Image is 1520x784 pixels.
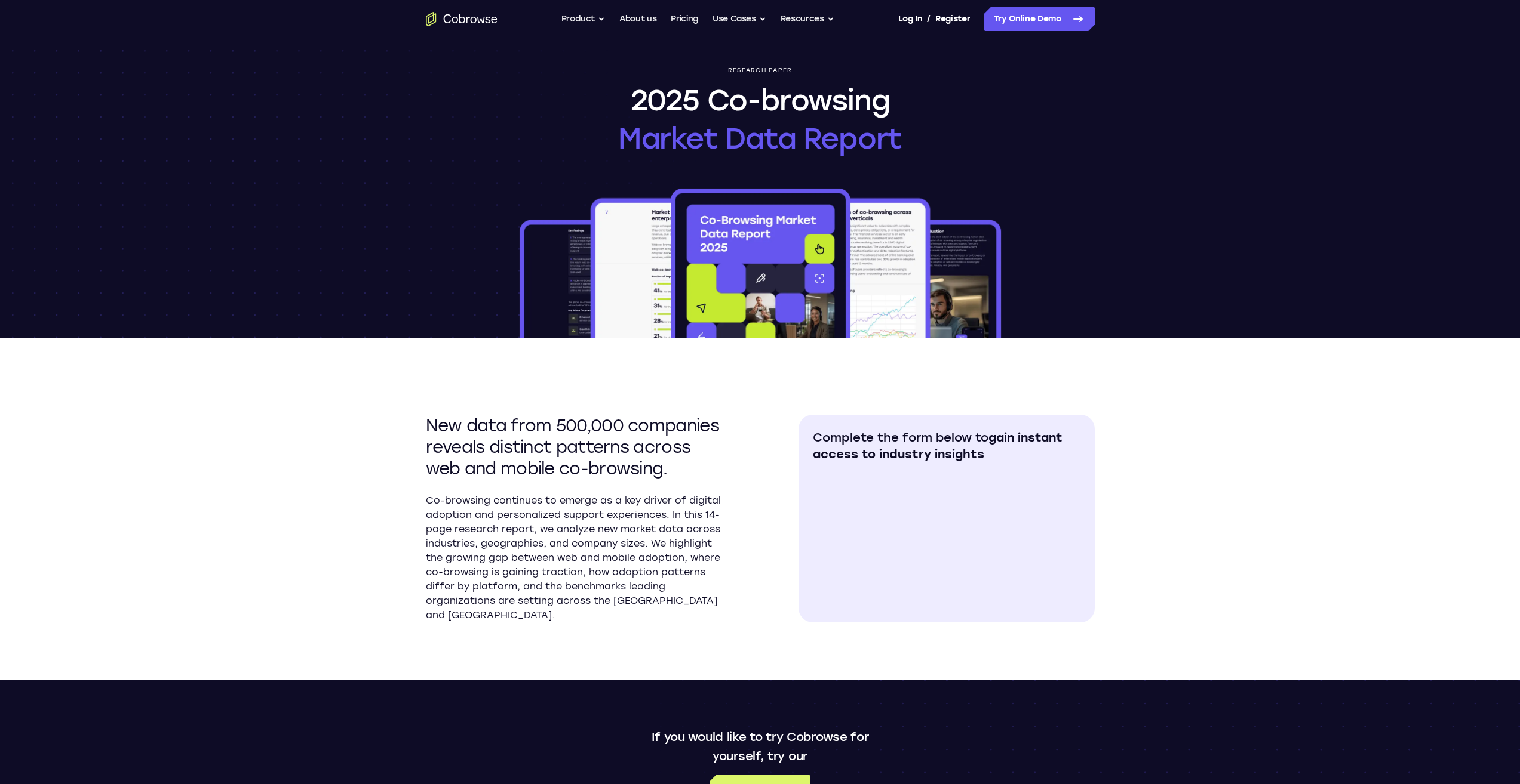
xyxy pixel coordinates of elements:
[671,7,698,31] a: Pricing
[646,727,875,766] p: If you would like to try Cobrowse for yourself, try our
[898,7,922,31] a: Log In
[619,7,656,31] a: About us
[935,7,970,31] a: Register
[984,7,1095,31] a: Try Online Demo
[927,12,931,26] span: /
[426,12,498,26] a: Go to the home page
[426,493,722,622] p: Co-browsing continues to emerge as a key driver of digital adoption and personalized support expe...
[517,186,1003,338] img: 2025 Co-browsing Market Data Report
[713,7,766,31] button: Use Cases
[813,429,1080,462] h2: Complete the form below to
[618,81,902,158] h1: 2025 Co-browsing
[561,7,606,31] button: Product
[618,119,902,158] span: Market Data Report
[781,7,834,31] button: Resources
[426,415,722,479] h2: New data from 500,000 companies reveals distinct patterns across web and mobile co-browsing.
[728,67,793,74] p: Research paper
[813,430,1063,461] span: gain instant access to industry insights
